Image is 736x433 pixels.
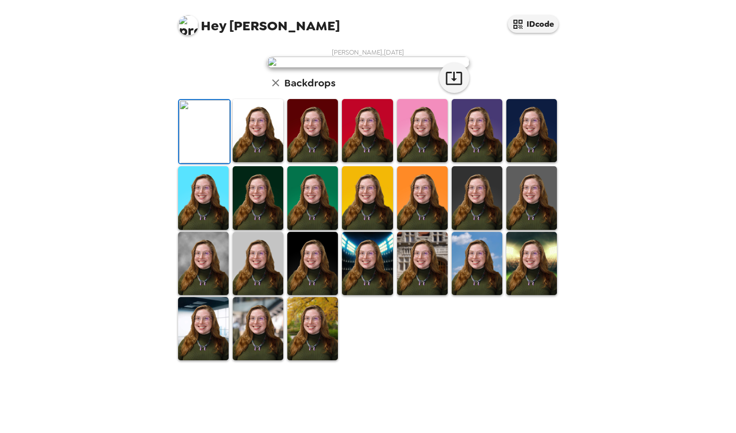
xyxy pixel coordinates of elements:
[201,17,226,35] span: Hey
[179,100,230,163] img: Original
[508,15,558,33] button: IDcode
[178,15,198,35] img: profile pic
[267,57,469,68] img: user
[178,10,340,33] span: [PERSON_NAME]
[332,48,404,57] span: [PERSON_NAME] , [DATE]
[284,75,335,91] h6: Backdrops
